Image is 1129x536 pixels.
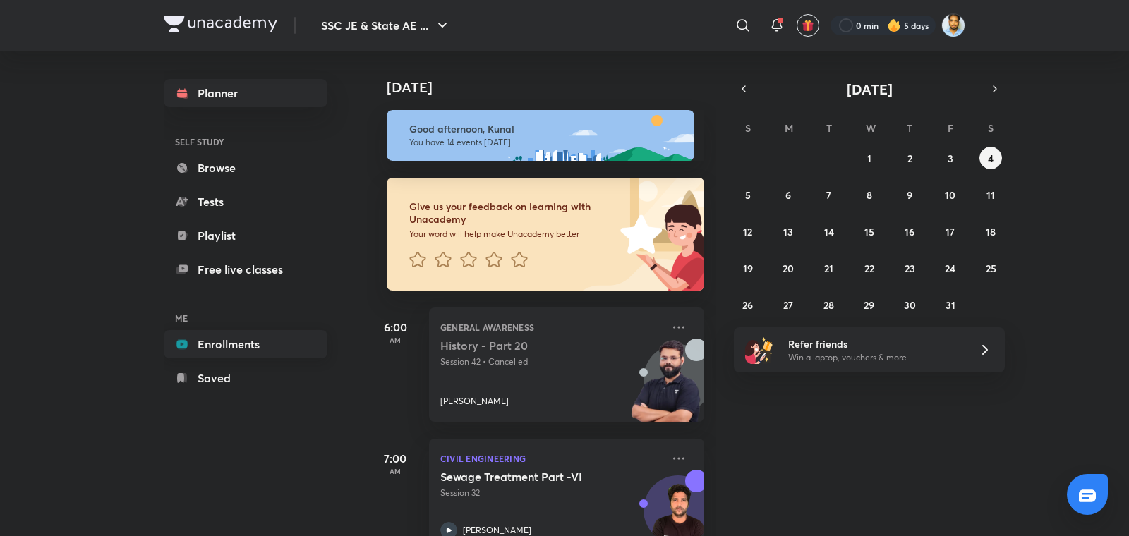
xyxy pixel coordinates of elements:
abbr: October 22, 2025 [864,262,874,275]
p: Win a laptop, vouchers & more [788,351,962,364]
button: October 6, 2025 [777,183,799,206]
img: unacademy [627,339,704,436]
button: October 20, 2025 [777,257,799,279]
button: October 17, 2025 [939,220,962,243]
abbr: October 4, 2025 [988,152,994,165]
abbr: Thursday [907,121,912,135]
p: Civil Engineering [440,450,662,467]
p: Session 42 • Cancelled [440,355,662,368]
button: October 2, 2025 [898,147,921,169]
img: avatar [802,19,814,32]
abbr: Sunday [745,121,751,135]
button: October 15, 2025 [858,220,881,243]
a: Tests [164,188,327,216]
button: October 7, 2025 [818,183,840,206]
abbr: October 1, 2025 [867,152,871,165]
a: Playlist [164,221,327,250]
button: October 10, 2025 [939,183,962,206]
button: October 28, 2025 [818,293,840,316]
a: Planner [164,79,327,107]
a: Browse [164,154,327,182]
button: October 25, 2025 [979,257,1002,279]
button: October 29, 2025 [858,293,881,316]
abbr: October 13, 2025 [783,225,793,238]
abbr: Tuesday [826,121,832,135]
abbr: October 14, 2025 [824,225,834,238]
abbr: October 2, 2025 [907,152,912,165]
button: October 11, 2025 [979,183,1002,206]
img: streak [887,18,901,32]
h5: Sewage Treatment Part -VI [440,470,616,484]
p: Session 32 [440,487,662,499]
button: October 26, 2025 [737,293,759,316]
abbr: October 21, 2025 [824,262,833,275]
abbr: October 17, 2025 [946,225,955,238]
abbr: October 29, 2025 [864,298,874,312]
span: [DATE] [847,80,893,99]
abbr: Friday [948,121,953,135]
img: referral [745,336,773,364]
a: Free live classes [164,255,327,284]
abbr: October 3, 2025 [948,152,953,165]
a: Enrollments [164,330,327,358]
button: October 22, 2025 [858,257,881,279]
button: October 13, 2025 [777,220,799,243]
button: avatar [797,14,819,37]
abbr: October 9, 2025 [907,188,912,202]
abbr: October 19, 2025 [743,262,753,275]
p: You have 14 events [DATE] [409,137,682,148]
p: AM [367,467,423,475]
a: Company Logo [164,16,277,36]
a: Saved [164,364,327,392]
button: October 9, 2025 [898,183,921,206]
h5: History - Part 20 [440,339,616,353]
button: October 19, 2025 [737,257,759,279]
abbr: October 20, 2025 [783,262,794,275]
h6: Good afternoon, Kunal [409,123,682,135]
button: October 12, 2025 [737,220,759,243]
abbr: October 7, 2025 [826,188,831,202]
abbr: October 24, 2025 [945,262,955,275]
h6: ME [164,306,327,330]
abbr: October 27, 2025 [783,298,793,312]
abbr: October 12, 2025 [743,225,752,238]
button: October 14, 2025 [818,220,840,243]
p: General Awareness [440,319,662,336]
button: October 27, 2025 [777,293,799,316]
abbr: Wednesday [866,121,876,135]
button: October 24, 2025 [939,257,962,279]
p: [PERSON_NAME] [440,395,509,408]
button: October 31, 2025 [939,293,962,316]
img: Kunal Pradeep [941,13,965,37]
abbr: October 5, 2025 [745,188,751,202]
button: October 23, 2025 [898,257,921,279]
abbr: October 26, 2025 [742,298,753,312]
abbr: October 6, 2025 [785,188,791,202]
abbr: October 23, 2025 [905,262,915,275]
button: October 1, 2025 [858,147,881,169]
button: October 5, 2025 [737,183,759,206]
abbr: Monday [785,121,793,135]
h5: 6:00 [367,319,423,336]
button: October 21, 2025 [818,257,840,279]
abbr: Saturday [988,121,994,135]
h4: [DATE] [387,79,718,96]
h6: Give us your feedback on learning with Unacademy [409,200,615,226]
button: October 16, 2025 [898,220,921,243]
button: October 18, 2025 [979,220,1002,243]
p: AM [367,336,423,344]
h6: SELF STUDY [164,130,327,154]
abbr: October 28, 2025 [823,298,834,312]
img: feedback_image [572,178,704,291]
abbr: October 30, 2025 [904,298,916,312]
img: afternoon [387,110,694,161]
p: Your word will help make Unacademy better [409,229,615,240]
abbr: October 10, 2025 [945,188,955,202]
button: October 3, 2025 [939,147,962,169]
abbr: October 25, 2025 [986,262,996,275]
abbr: October 16, 2025 [905,225,914,238]
h6: Refer friends [788,336,962,351]
abbr: October 15, 2025 [864,225,874,238]
button: [DATE] [754,79,985,99]
h5: 7:00 [367,450,423,467]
